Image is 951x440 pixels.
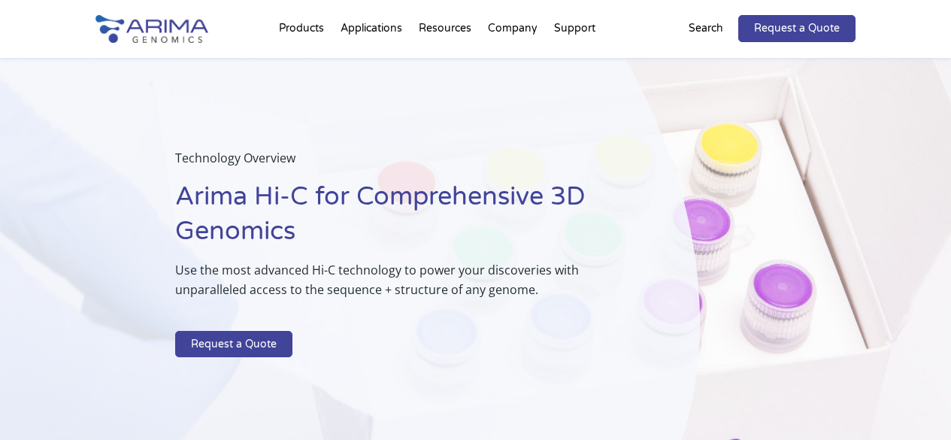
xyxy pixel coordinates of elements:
p: Technology Overview [175,148,625,180]
a: Request a Quote [738,15,856,42]
a: Request a Quote [175,331,292,358]
img: Arima-Genomics-logo [95,15,208,43]
p: Search [689,19,723,38]
p: Use the most advanced Hi-C technology to power your discoveries with unparalleled access to the s... [175,260,625,311]
h1: Arima Hi-C for Comprehensive 3D Genomics [175,180,625,260]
